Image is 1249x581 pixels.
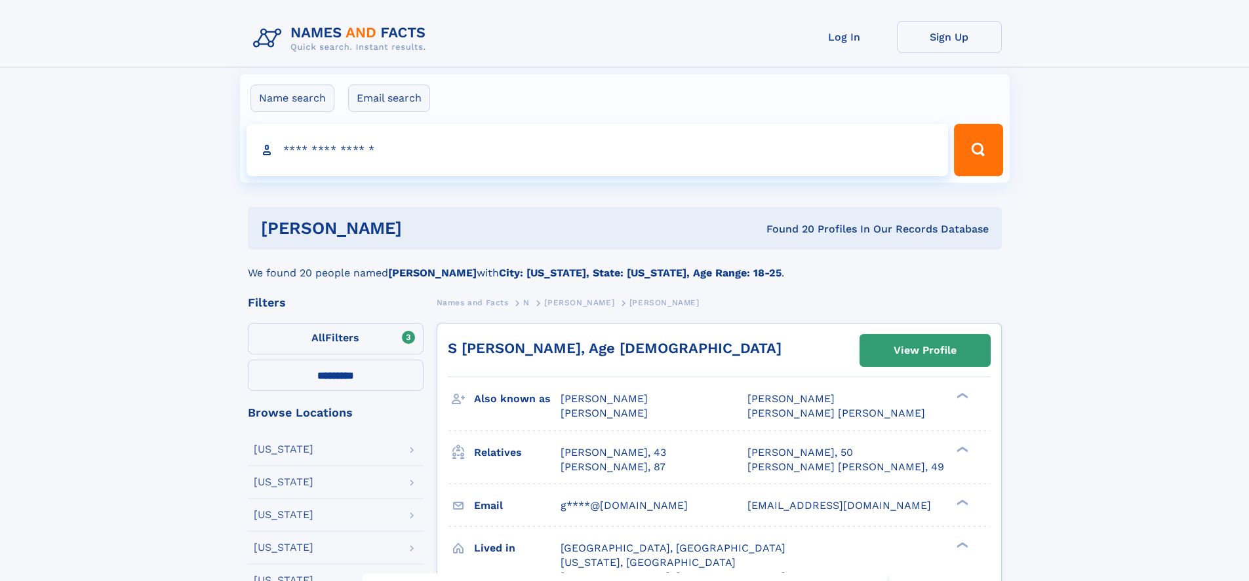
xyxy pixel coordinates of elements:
[747,499,931,512] span: [EMAIL_ADDRESS][DOMAIN_NAME]
[953,445,969,453] div: ❯
[629,298,700,307] span: [PERSON_NAME]
[747,392,835,405] span: [PERSON_NAME]
[254,510,313,520] div: [US_STATE]
[348,84,430,112] label: Email search
[953,540,969,549] div: ❯
[448,340,782,356] a: S [PERSON_NAME], Age [DEMOGRAPHIC_DATA]
[254,477,313,487] div: [US_STATE]
[953,392,969,400] div: ❯
[561,542,785,554] span: [GEOGRAPHIC_DATA], [GEOGRAPHIC_DATA]
[561,460,665,474] a: [PERSON_NAME], 87
[544,298,614,307] span: [PERSON_NAME]
[747,407,925,419] span: [PERSON_NAME] [PERSON_NAME]
[523,294,530,310] a: N
[747,460,944,474] a: [PERSON_NAME] [PERSON_NAME], 49
[499,267,782,279] b: City: [US_STATE], State: [US_STATE], Age Range: 18-25
[437,294,509,310] a: Names and Facts
[248,407,424,419] div: Browse Locations
[561,392,648,405] span: [PERSON_NAME]
[261,220,584,236] h1: [PERSON_NAME]
[254,542,313,553] div: [US_STATE]
[747,445,853,460] a: [PERSON_NAME], 50
[248,250,1002,281] div: We found 20 people named with .
[953,498,969,506] div: ❯
[561,407,648,419] span: [PERSON_NAME]
[544,294,614,310] a: [PERSON_NAME]
[954,124,1002,176] button: Search Button
[254,444,313,455] div: [US_STATE]
[474,495,561,517] h3: Email
[248,297,424,309] div: Filters
[248,323,424,354] label: Filters
[250,84,334,112] label: Name search
[894,335,957,365] div: View Profile
[474,537,561,559] h3: Lived in
[897,21,1002,53] a: Sign Up
[248,21,437,56] img: Logo Names and Facts
[474,441,561,464] h3: Relatives
[561,556,736,569] span: [US_STATE], [GEOGRAPHIC_DATA]
[474,388,561,410] h3: Also known as
[388,267,477,279] b: [PERSON_NAME]
[584,222,989,236] div: Found 20 Profiles In Our Records Database
[860,335,990,366] a: View Profile
[311,331,325,344] span: All
[247,124,949,176] input: search input
[561,445,666,460] a: [PERSON_NAME], 43
[792,21,897,53] a: Log In
[523,298,530,307] span: N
